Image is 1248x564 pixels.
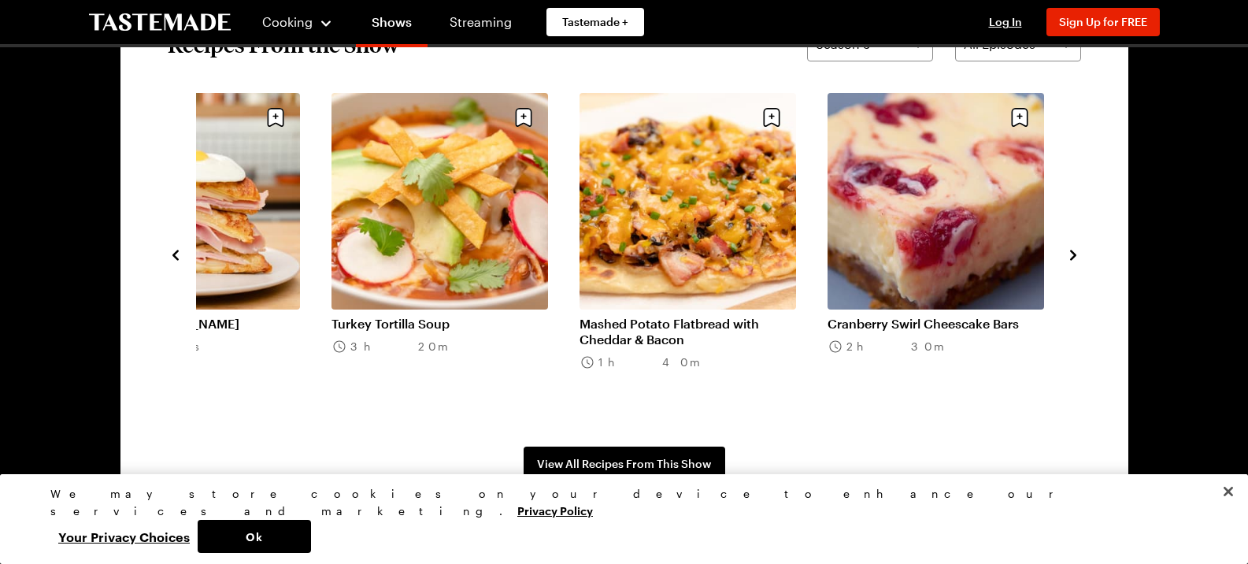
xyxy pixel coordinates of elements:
[524,447,725,481] a: View All Recipes From This Show
[83,93,331,415] div: 4 / 8
[562,14,628,30] span: Tastemade +
[509,102,539,132] button: Save recipe
[1211,474,1246,509] button: Close
[828,93,1076,415] div: 7 / 8
[1059,15,1147,28] span: Sign Up for FREE
[580,93,828,415] div: 6 / 8
[828,316,1044,332] a: Cranberry Swirl Cheescake Bars
[89,13,231,32] a: To Tastemade Home Page
[262,14,313,29] span: Cooking
[757,102,787,132] button: Save recipe
[198,520,311,553] button: Ok
[989,15,1022,28] span: Log In
[50,485,1184,520] div: We may store cookies on your device to enhance our services and marketing.
[261,102,291,132] button: Save recipe
[974,14,1037,30] button: Log In
[1065,244,1081,263] button: navigate to next item
[517,503,593,518] a: More information about your privacy, opens in a new tab
[262,3,334,41] button: Cooking
[50,485,1184,553] div: Privacy
[331,316,548,332] a: Turkey Tortilla Soup
[1005,102,1035,132] button: Save recipe
[50,520,198,553] button: Your Privacy Choices
[537,456,711,472] span: View All Recipes From This Show
[356,3,428,47] a: Shows
[331,93,580,415] div: 5 / 8
[580,316,796,347] a: Mashed Potato Flatbread with Cheddar & Bacon
[168,244,183,263] button: navigate to previous item
[546,8,644,36] a: Tastemade +
[1046,8,1160,36] button: Sign Up for FREE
